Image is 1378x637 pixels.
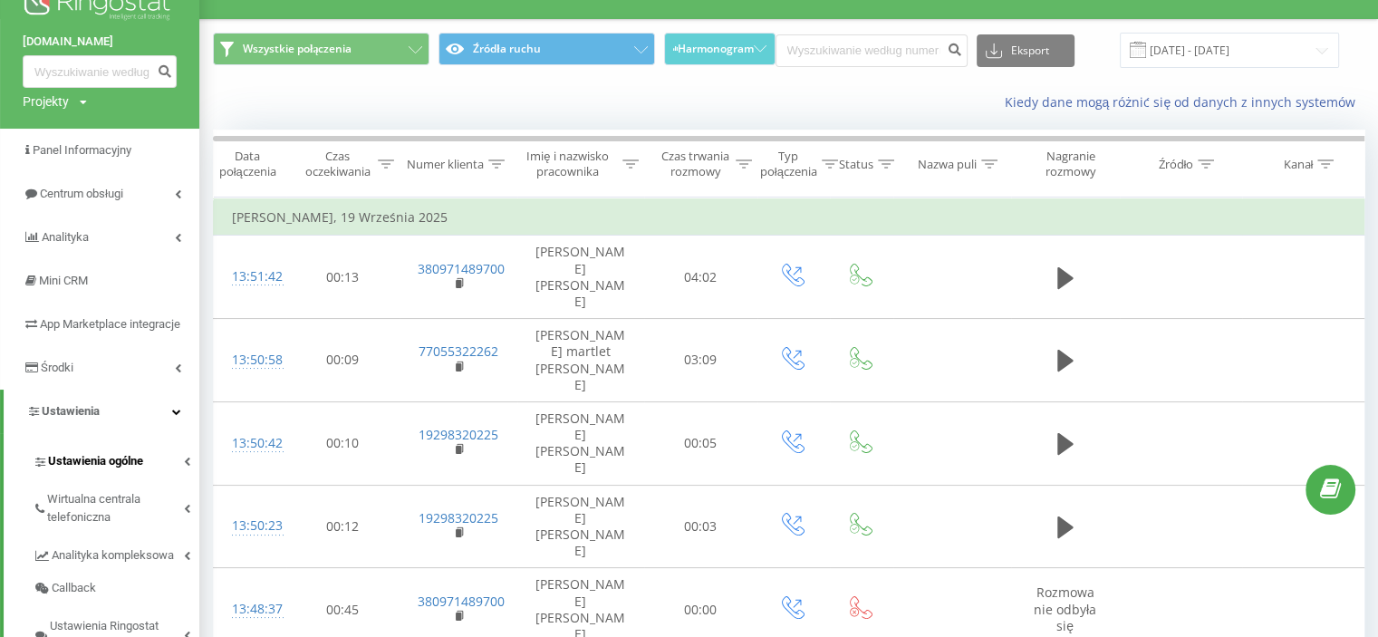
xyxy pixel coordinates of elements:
[23,55,177,88] input: Wyszukiwanie według numeru
[977,34,1074,67] button: Eksport
[232,592,268,627] div: 13:48:37
[517,319,644,402] td: [PERSON_NAME] martlet [PERSON_NAME]
[1034,584,1096,633] span: Rozmowa nie odbyła się
[48,452,143,470] span: Ustawienia ogólne
[418,593,505,610] a: 380971489700
[213,33,429,65] button: Wszystkie połączenia
[4,390,199,433] a: Ustawienia
[39,274,88,287] span: Mini CRM
[232,343,268,378] div: 13:50:58
[644,401,757,485] td: 00:05
[1004,93,1364,111] a: Kiedy dane mogą różnić się od danych z innych systemów
[33,572,199,604] a: Callback
[23,92,69,111] div: Projekty
[839,157,873,172] div: Status
[517,485,644,568] td: [PERSON_NAME] [PERSON_NAME]
[40,317,180,331] span: App Marketplace integracje
[418,260,505,277] a: 380971489700
[660,149,731,179] div: Czas trwania rozmowy
[52,546,174,565] span: Analityka kompleksowa
[419,509,498,526] a: 19298320225
[517,236,644,319] td: [PERSON_NAME] [PERSON_NAME]
[407,157,484,172] div: Numer klienta
[644,485,757,568] td: 00:03
[33,439,199,478] a: Ustawienia ogólne
[42,230,89,244] span: Analityka
[41,361,73,374] span: Środki
[918,157,977,172] div: Nazwa puli
[517,149,619,179] div: Imię i nazwisko pracownika
[40,187,123,200] span: Centrum obsługi
[42,404,100,418] span: Ustawienia
[47,490,184,526] span: Wirtualna centrala telefoniczna
[243,42,352,56] span: Wszystkie połączenia
[419,426,498,443] a: 19298320225
[214,149,281,179] div: Data połączenia
[644,319,757,402] td: 03:09
[1158,157,1193,172] div: Źródło
[664,33,775,65] button: Harmonogram
[52,579,96,597] span: Callback
[1283,157,1313,172] div: Kanał
[232,426,268,461] div: 13:50:42
[776,34,968,67] input: Wyszukiwanie według numeru
[438,33,655,65] button: Źródła ruchu
[286,319,400,402] td: 00:09
[644,236,757,319] td: 04:02
[33,534,199,572] a: Analityka kompleksowa
[33,143,131,157] span: Panel Informacyjny
[286,236,400,319] td: 00:13
[232,508,268,544] div: 13:50:23
[286,401,400,485] td: 00:10
[760,149,817,179] div: Typ połączenia
[678,43,754,55] span: Harmonogram
[33,478,199,534] a: Wirtualna centrala telefoniczna
[1026,149,1114,179] div: Nagranie rozmowy
[419,343,498,360] a: 77055322262
[232,259,268,294] div: 13:51:42
[302,149,373,179] div: Czas oczekiwania
[286,485,400,568] td: 00:12
[23,33,177,51] a: [DOMAIN_NAME]
[517,401,644,485] td: [PERSON_NAME] [PERSON_NAME]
